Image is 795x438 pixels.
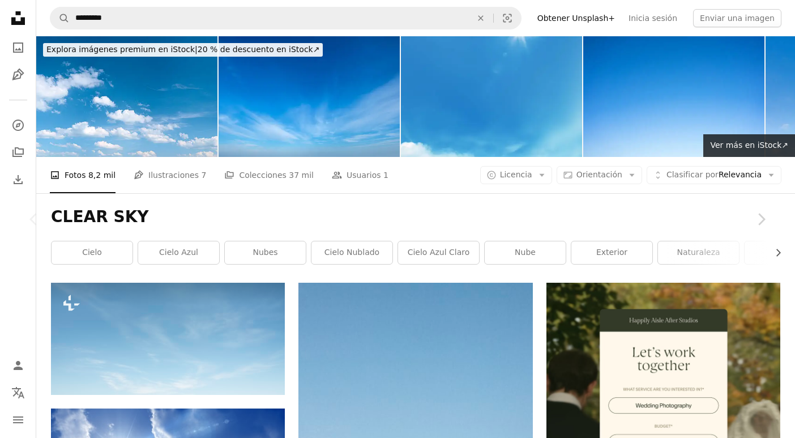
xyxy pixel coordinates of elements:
a: Inicia sesión [622,9,684,27]
button: Menú [7,409,29,431]
a: nube [485,241,566,264]
img: El blue sky panorama 43MPix-XXXXL tamaño [36,36,217,157]
span: Relevancia [666,169,762,181]
a: Ilustraciones [7,63,29,86]
span: 37 mil [289,169,314,181]
button: Clasificar porRelevancia [647,166,781,184]
a: Colecciones 37 mil [224,157,314,193]
a: nubes [225,241,306,264]
a: cielo [52,241,132,264]
span: 1 [383,169,388,181]
span: 7 [201,169,206,181]
span: Explora imágenes premium en iStock | [46,45,198,54]
a: naturaleza [658,241,739,264]
a: cielo azul [138,241,219,264]
a: Fotos [7,36,29,59]
a: Ver más en iStock↗ [703,134,795,157]
button: Orientación [557,166,642,184]
img: Peaceful and serene sky background [219,36,400,157]
button: Búsqueda visual [494,7,521,29]
a: Ilustraciones 7 [134,157,206,193]
img: Fotografía del cielo azul puro del verano [583,36,764,157]
a: cielo nublado [311,241,392,264]
img: Sol brillante y cielo despejado azul [401,36,582,157]
a: cielo azul claro [398,241,479,264]
button: Licencia [480,166,552,184]
a: Explorar [7,114,29,137]
img: Gradiente de nubes de cielo azul de verano desvanecerse fondo blanco. Belleza, claro, nublado, a ... [51,283,285,395]
button: Enviar una imagen [693,9,781,27]
span: 20 % de descuento en iStock ↗ [46,45,319,54]
form: Encuentra imágenes en todo el sitio [50,7,522,29]
a: Siguiente [727,165,795,274]
a: Explora imágenes premium en iStock|20 % de descuento en iStock↗ [36,36,330,63]
span: Orientación [576,170,622,179]
span: Licencia [500,170,532,179]
button: Buscar en Unsplash [50,7,70,29]
button: Idioma [7,381,29,404]
button: Borrar [468,7,493,29]
span: Clasificar por [666,170,719,179]
a: Iniciar sesión / Registrarse [7,354,29,377]
a: Colecciones [7,141,29,164]
a: Obtener Unsplash+ [531,9,622,27]
a: exterior [571,241,652,264]
h1: CLEAR SKY [51,207,780,227]
a: Gradiente de nubes de cielo azul de verano desvanecerse fondo blanco. Belleza, claro, nublado, a ... [51,334,285,344]
a: Usuarios 1 [332,157,388,193]
span: Ver más en iStock ↗ [710,141,788,150]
